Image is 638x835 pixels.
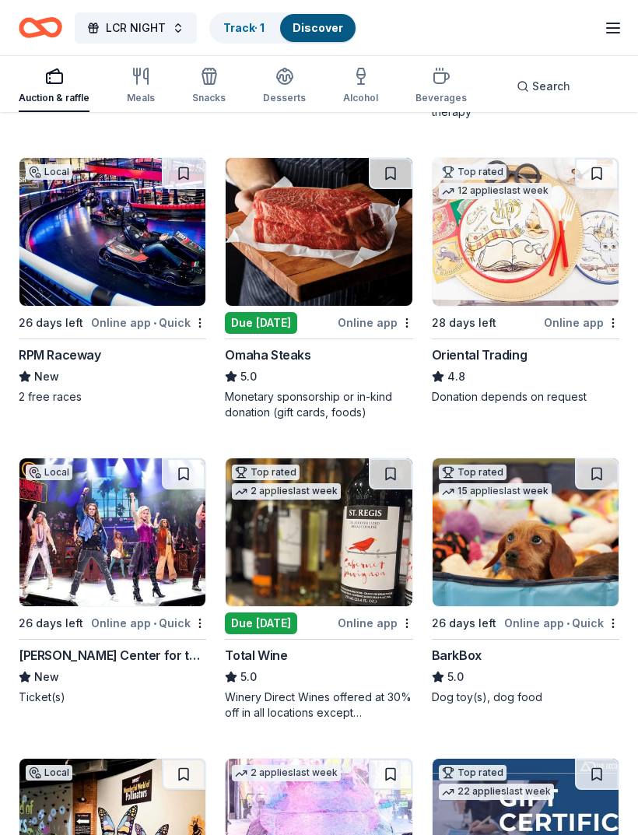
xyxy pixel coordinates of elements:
a: Discover [293,21,343,34]
div: 26 days left [19,614,83,633]
div: Donation depends on request [432,389,619,405]
div: Local [26,465,72,480]
div: Dog toy(s), dog food [432,689,619,705]
div: Top rated [439,765,507,781]
div: [PERSON_NAME] Center for the Performing Arts [19,646,206,665]
div: Top rated [439,164,507,180]
button: Alcohol [343,61,378,112]
button: LCR NIGHT [75,12,197,44]
a: Home [19,9,62,46]
button: Track· 1Discover [209,12,357,44]
a: Image for Oriental TradingTop rated12 applieslast week28 days leftOnline appOriental Trading4.8Do... [432,157,619,405]
div: 28 days left [432,314,496,332]
div: Due [DATE] [225,612,297,634]
div: Ticket(s) [19,689,206,705]
a: Image for Omaha Steaks Due [DATE]Online appOmaha Steaks5.0Monetary sponsorship or in-kind donatio... [225,157,412,420]
span: New [34,668,59,686]
span: Search [532,77,570,96]
div: Top rated [232,465,300,480]
div: Alcohol [343,92,378,104]
a: Image for Total WineTop rated2 applieslast weekDue [DATE]Online appTotal Wine5.0Winery Direct Win... [225,458,412,721]
div: Meals [127,92,155,104]
img: Image for RPM Raceway [19,158,205,306]
span: • [153,617,156,630]
img: Image for Oriental Trading [433,158,619,306]
div: 26 days left [432,614,496,633]
span: • [566,617,570,630]
button: Desserts [263,61,306,112]
a: Image for BarkBoxTop rated15 applieslast week26 days leftOnline app•QuickBarkBox5.0Dog toy(s), do... [432,458,619,705]
span: LCR NIGHT [106,19,166,37]
div: 2 applies last week [232,483,341,500]
span: 5.0 [240,668,257,686]
a: Track· 1 [223,21,265,34]
div: Desserts [263,92,306,104]
img: Image for Omaha Steaks [226,158,412,306]
div: Beverages [415,92,467,104]
div: 22 applies last week [439,784,554,800]
a: Image for RPM RacewayLocal26 days leftOnline app•QuickRPM RacewayNew2 free races [19,157,206,405]
div: Due [DATE] [225,312,297,334]
div: 26 days left [19,314,83,332]
img: Image for BarkBox [433,458,619,606]
div: Online app [338,613,413,633]
img: Image for Tilles Center for the Performing Arts [19,458,205,606]
div: 2 free races [19,389,206,405]
span: • [153,317,156,329]
button: Snacks [192,61,226,112]
div: Local [26,164,72,180]
button: Auction & raffle [19,61,89,112]
span: 4.8 [447,367,465,386]
div: Omaha Steaks [225,346,310,364]
div: Local [26,765,72,781]
div: Monetary sponsorship or in-kind donation (gift cards, foods) [225,389,412,420]
div: Online app Quick [91,313,206,332]
button: Meals [127,61,155,112]
div: BarkBox [432,646,482,665]
div: 12 applies last week [439,183,552,199]
div: 2 applies last week [232,765,341,781]
div: Auction & raffle [19,92,89,104]
div: RPM Raceway [19,346,101,364]
div: Online app Quick [91,613,206,633]
span: 5.0 [447,668,464,686]
img: Image for Total Wine [226,458,412,606]
div: Total Wine [225,646,287,665]
span: New [34,367,59,386]
a: Image for Tilles Center for the Performing ArtsLocal26 days leftOnline app•Quick[PERSON_NAME] Cen... [19,458,206,705]
span: 5.0 [240,367,257,386]
button: Beverages [415,61,467,112]
div: Online app Quick [504,613,619,633]
div: Online app [544,313,619,332]
div: Online app [338,313,413,332]
div: Winery Direct Wines offered at 30% off in all locations except [GEOGRAPHIC_DATA], [GEOGRAPHIC_DAT... [225,689,412,721]
div: Snacks [192,92,226,104]
div: Oriental Trading [432,346,528,364]
div: 15 applies last week [439,483,552,500]
div: Top rated [439,465,507,480]
button: Search [504,71,583,102]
